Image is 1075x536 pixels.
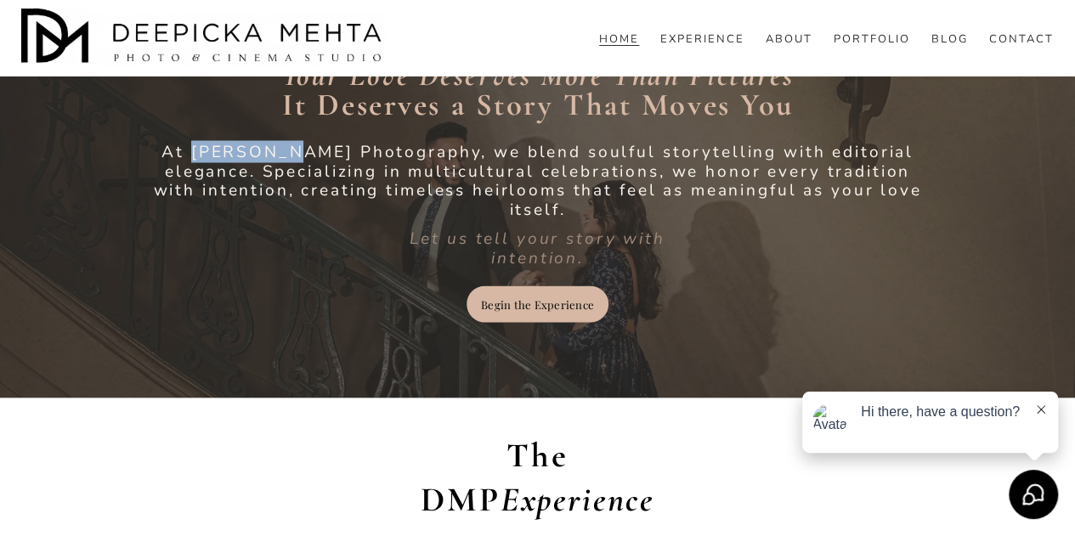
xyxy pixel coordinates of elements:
[989,31,1054,47] a: CONTACT
[834,31,910,47] a: PORTFOLIO
[410,227,671,268] em: Let us tell your story with intention.
[660,31,744,47] a: EXPERIENCE
[421,434,654,520] strong: The DMP
[467,285,608,322] a: Begin the Experience
[154,140,929,221] span: At [PERSON_NAME] Photography, we blend soulful storytelling with editorial elegance. Specializing...
[931,33,968,47] span: BLOG
[599,31,639,47] a: HOME
[282,85,794,123] strong: It Deserves a Story That Moves You
[501,478,654,520] em: Experience
[21,8,387,68] img: Austin Wedding Photographer - Deepicka Mehta Photography &amp; Cinematography
[766,31,812,47] a: ABOUT
[931,31,968,47] a: folder dropdown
